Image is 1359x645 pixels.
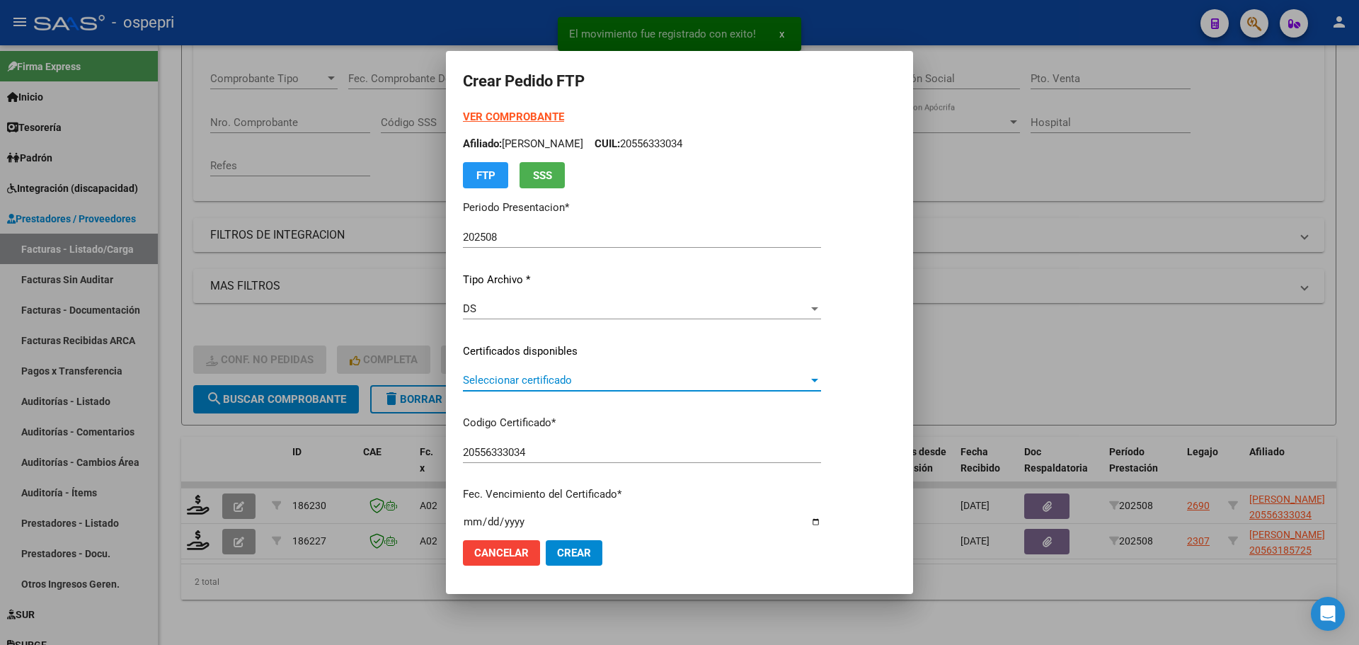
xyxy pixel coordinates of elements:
p: Certificados disponibles [463,343,821,360]
span: Crear [557,547,591,559]
button: FTP [463,162,508,188]
a: VER COMPROBANTE [463,110,564,123]
span: CUIL: [595,137,620,150]
span: Cancelar [474,547,529,559]
span: DS [463,302,476,315]
button: Crear [546,540,602,566]
span: Afiliado: [463,137,502,150]
button: Cancelar [463,540,540,566]
h2: Crear Pedido FTP [463,68,896,95]
p: [PERSON_NAME] 20556333034 [463,136,821,152]
div: Open Intercom Messenger [1311,597,1345,631]
span: SSS [533,169,552,182]
span: Seleccionar certificado [463,374,808,387]
p: Codigo Certificado [463,415,821,431]
p: Tipo Archivo * [463,272,821,288]
span: FTP [476,169,495,182]
p: Fec. Vencimiento del Certificado [463,486,821,503]
p: Periodo Presentacion [463,200,821,216]
button: SSS [520,162,565,188]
